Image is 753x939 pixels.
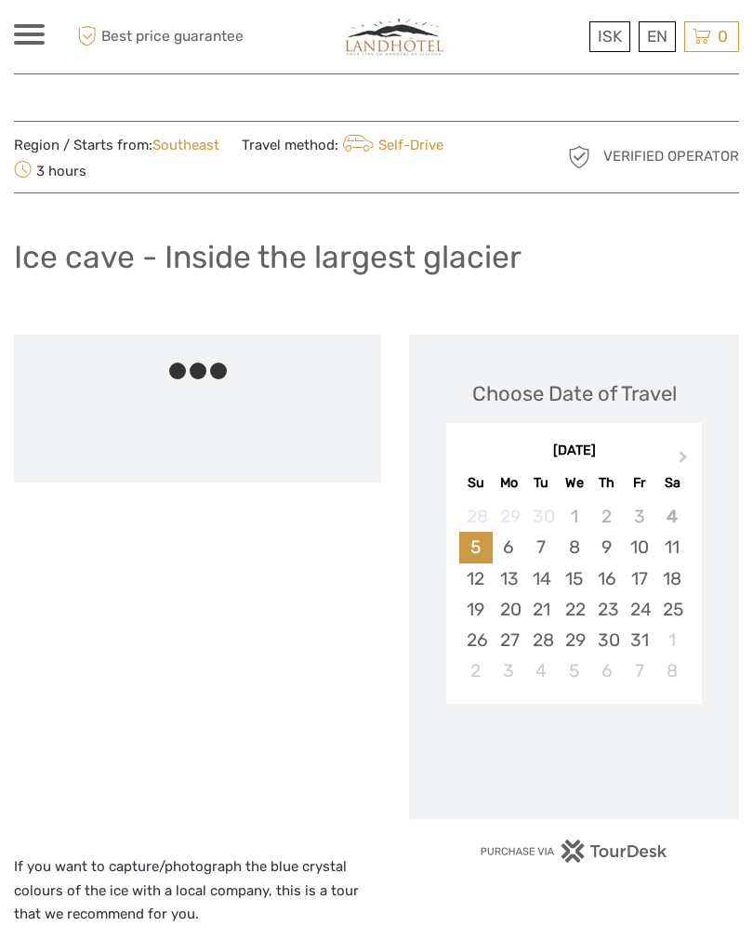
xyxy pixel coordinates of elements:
[525,655,558,686] div: Choose Tuesday, November 4th, 2025
[655,501,688,532] div: Not available Saturday, October 4th, 2025
[525,594,558,625] div: Choose Tuesday, October 21st, 2025
[493,655,525,686] div: Choose Monday, November 3rd, 2025
[655,563,688,594] div: Choose Saturday, October 18th, 2025
[493,470,525,496] div: Mo
[558,655,590,686] div: Choose Wednesday, November 5th, 2025
[480,840,668,863] img: PurchaseViaTourDesk.png
[459,470,492,496] div: Su
[623,655,655,686] div: Choose Friday, November 7th, 2025
[568,751,580,763] div: Loading...
[493,501,525,532] div: Not available Monday, September 29th, 2025
[558,563,590,594] div: Choose Wednesday, October 15th, 2025
[446,442,702,461] div: [DATE]
[655,625,688,655] div: Choose Saturday, November 1st, 2025
[525,470,558,496] div: Tu
[558,625,590,655] div: Choose Wednesday, October 29th, 2025
[655,594,688,625] div: Choose Saturday, October 25th, 2025
[459,594,492,625] div: Choose Sunday, October 19th, 2025
[623,470,655,496] div: Fr
[14,136,219,155] span: Region / Starts from:
[459,655,492,686] div: Choose Sunday, November 2nd, 2025
[459,532,492,562] div: Choose Sunday, October 5th, 2025
[73,21,244,52] span: Best price guarantee
[493,532,525,562] div: Choose Monday, October 6th, 2025
[558,501,590,532] div: Not available Wednesday, October 1st, 2025
[525,563,558,594] div: Choose Tuesday, October 14th, 2025
[459,563,492,594] div: Choose Sunday, October 12th, 2025
[590,594,623,625] div: Choose Thursday, October 23rd, 2025
[558,470,590,496] div: We
[590,625,623,655] div: Choose Thursday, October 30th, 2025
[623,563,655,594] div: Choose Friday, October 17th, 2025
[493,594,525,625] div: Choose Monday, October 20th, 2025
[14,238,522,276] h1: Ice cave - Inside the largest glacier
[564,142,594,172] img: verified_operator_grey_128.png
[590,501,623,532] div: Not available Thursday, October 2nd, 2025
[459,501,492,532] div: Not available Sunday, September 28th, 2025
[525,501,558,532] div: Not available Tuesday, September 30th, 2025
[655,655,688,686] div: Choose Saturday, November 8th, 2025
[590,655,623,686] div: Choose Thursday, November 6th, 2025
[152,137,219,153] a: Southeast
[623,532,655,562] div: Choose Friday, October 10th, 2025
[525,532,558,562] div: Choose Tuesday, October 7th, 2025
[459,625,492,655] div: Choose Sunday, October 26th, 2025
[670,446,700,476] button: Next Month
[242,131,443,157] span: Travel method:
[525,625,558,655] div: Choose Tuesday, October 28th, 2025
[603,147,739,166] span: Verified Operator
[715,27,731,46] span: 0
[338,137,443,153] a: Self-Drive
[598,27,622,46] span: ISK
[655,470,688,496] div: Sa
[493,625,525,655] div: Choose Monday, October 27th, 2025
[331,14,459,60] img: 794-4d1e71b2-5dd0-4a39-8cc1-b0db556bc61e_logo_small.jpg
[639,21,676,52] div: EN
[452,501,695,686] div: month 2025-10
[14,157,86,183] span: 3 hours
[472,379,677,408] div: Choose Date of Travel
[623,594,655,625] div: Choose Friday, October 24th, 2025
[623,625,655,655] div: Choose Friday, October 31st, 2025
[558,532,590,562] div: Choose Wednesday, October 8th, 2025
[590,470,623,496] div: Th
[623,501,655,532] div: Not available Friday, October 3rd, 2025
[655,532,688,562] div: Choose Saturday, October 11th, 2025
[558,594,590,625] div: Choose Wednesday, October 22nd, 2025
[14,855,381,927] p: If you want to capture/photograph the blue crystal colours of the ice with a local company, this ...
[590,563,623,594] div: Choose Thursday, October 16th, 2025
[590,532,623,562] div: Choose Thursday, October 9th, 2025
[493,563,525,594] div: Choose Monday, October 13th, 2025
